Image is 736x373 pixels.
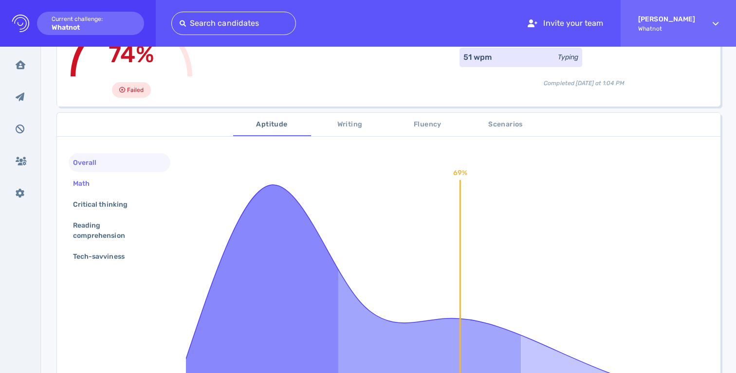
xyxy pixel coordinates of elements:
[109,40,154,68] span: 74%
[453,169,467,177] text: 69%
[71,197,139,212] div: Critical thinking
[395,119,461,131] span: Fluency
[558,52,578,62] div: Typing
[127,84,144,96] span: Failed
[71,177,101,191] div: Math
[638,25,695,32] span: Whatnot
[473,119,539,131] span: Scenarios
[239,119,305,131] span: Aptitude
[71,156,108,170] div: Overall
[463,52,492,63] div: 51 wpm
[71,218,160,243] div: Reading comprehension
[71,249,136,264] div: Tech-savviness
[460,71,709,88] div: Completed [DATE] at 1:04 PM
[638,15,695,23] strong: [PERSON_NAME]
[317,119,383,131] span: Writing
